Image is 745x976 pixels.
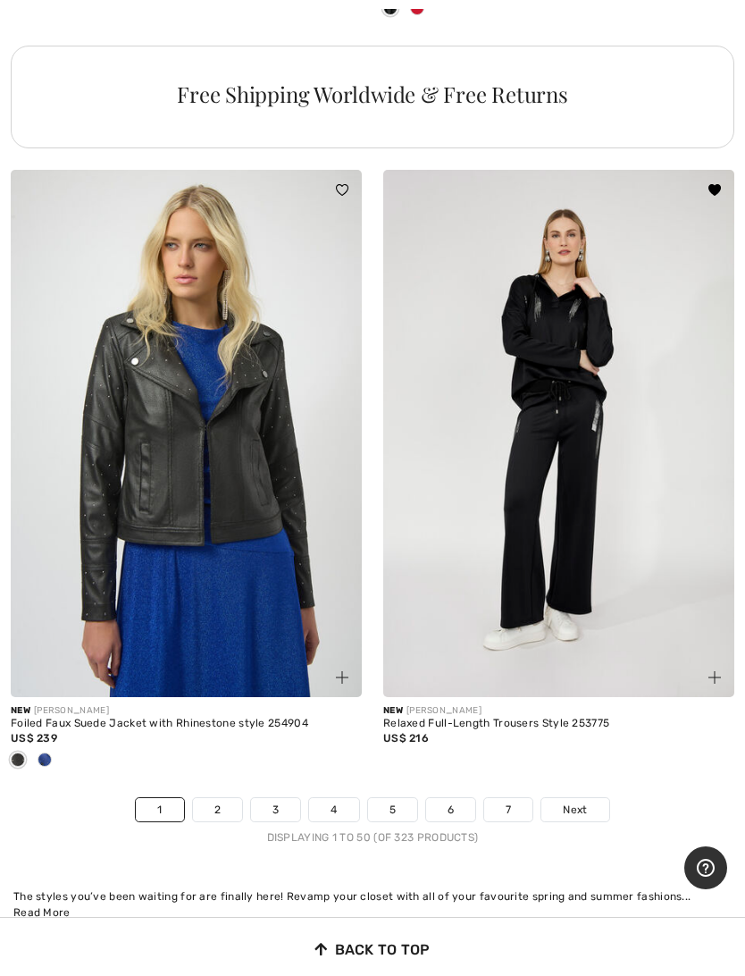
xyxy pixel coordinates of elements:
[309,798,358,821] a: 4
[383,718,734,730] div: Relaxed Full-Length Trousers Style 253775
[11,704,362,718] div: [PERSON_NAME]
[136,798,183,821] a: 1
[684,846,727,891] iframe: Opens a widget where you can find more information
[251,798,300,821] a: 3
[193,798,242,821] a: 2
[708,184,721,195] img: heart_black.svg
[4,746,31,776] div: Black
[336,184,348,195] img: heart_black_full.svg
[541,798,608,821] a: Next
[11,170,362,697] img: Foiled Faux Suede Jacket with Rhinestone style 254904. Black
[383,732,429,745] span: US$ 216
[484,798,532,821] a: 7
[31,746,58,776] div: Royal Sapphire 163
[383,704,734,718] div: [PERSON_NAME]
[11,732,57,745] span: US$ 239
[383,170,734,697] img: Relaxed Full-Length Trousers Style 253775. Black
[708,671,721,684] img: plus_v2.svg
[13,888,732,904] div: The styles you’ve been waiting for are finally here! Revamp your closet with all of your favourit...
[426,798,475,821] a: 6
[563,802,587,818] span: Next
[11,705,30,716] span: New
[383,705,403,716] span: New
[11,718,362,730] div: Foiled Faux Suede Jacket with Rhinestone style 254904
[84,83,661,105] div: Free Shipping Worldwide & Free Returns
[336,671,348,684] img: plus_v2.svg
[368,798,417,821] a: 5
[13,906,71,919] span: Read More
